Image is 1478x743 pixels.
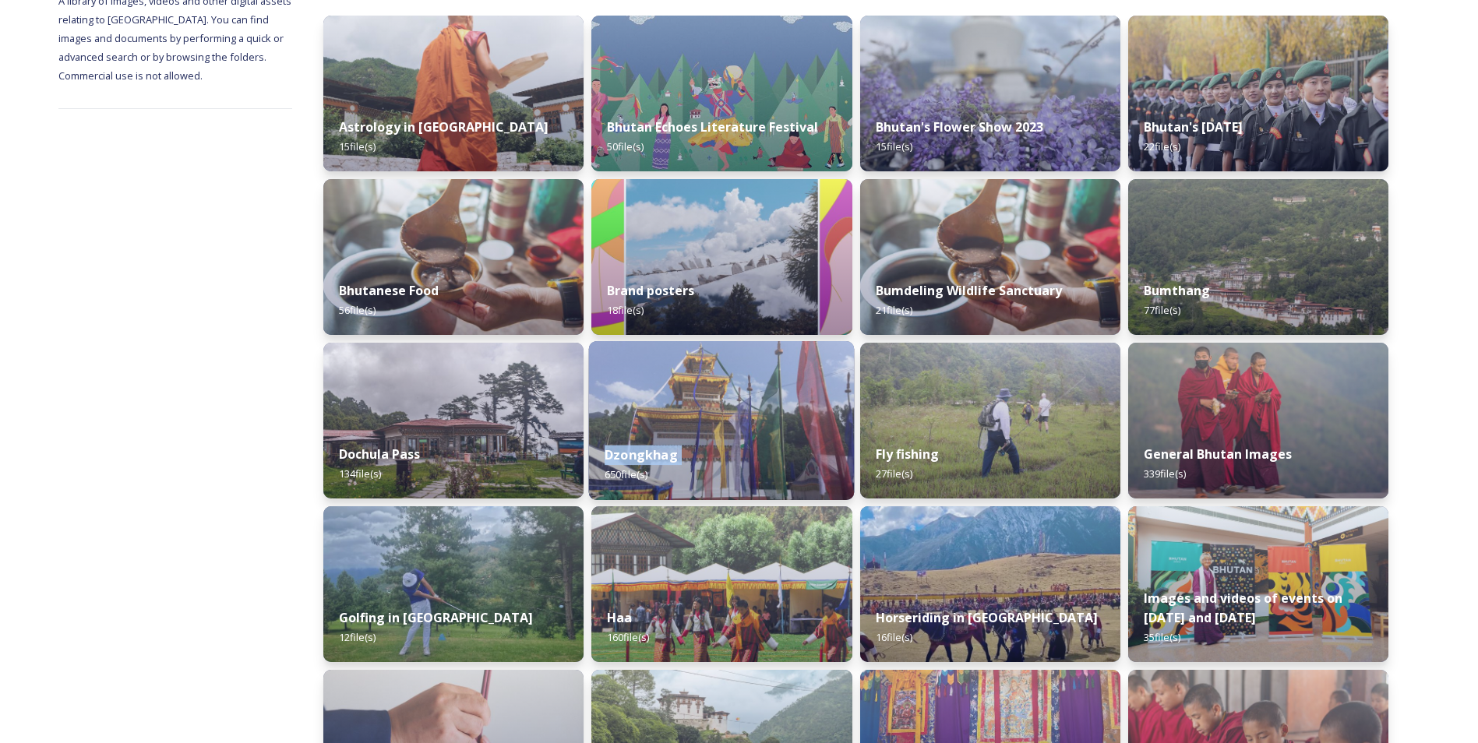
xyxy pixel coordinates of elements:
img: Bumdeling%2520090723%2520by%2520Amp%2520Sripimanwat-4%25202.jpg [860,179,1120,335]
img: Haa%2520Summer%2520Festival1.jpeg [591,506,852,662]
span: 16 file(s) [876,630,912,644]
span: 650 file(s) [605,467,647,481]
img: by%2520Ugyen%2520Wangchuk14.JPG [860,343,1120,498]
strong: Bhutan's [DATE] [1144,118,1243,136]
span: 12 file(s) [339,630,376,644]
strong: Images and videos of events on [DATE] and [DATE] [1144,590,1342,626]
strong: Dzongkhag [605,446,678,463]
span: 134 file(s) [339,467,381,481]
img: Bhutan%2520Echoes7.jpg [591,16,852,171]
strong: Bhutanese Food [339,282,439,299]
span: 160 file(s) [607,630,649,644]
img: Bumdeling%2520090723%2520by%2520Amp%2520Sripimanwat-4.jpg [323,179,584,335]
img: Bhutan%2520National%2520Day10.jpg [1128,16,1388,171]
img: _SCH1465.jpg [323,16,584,171]
span: 21 file(s) [876,303,912,317]
img: IMG_0877.jpeg [323,506,584,662]
span: 27 file(s) [876,467,912,481]
img: Festival%2520Header.jpg [589,341,855,500]
strong: Bumdeling Wildlife Sanctuary [876,282,1062,299]
strong: Bhutan Echoes Literature Festival [607,118,818,136]
strong: Fly fishing [876,445,939,463]
strong: Haa [607,609,632,626]
span: 77 file(s) [1144,303,1180,317]
img: 2022-10-01%252011.41.43.jpg [323,343,584,498]
strong: Bhutan's Flower Show 2023 [876,118,1043,136]
img: MarcusWestbergBhutanHiRes-23.jpg [1128,343,1388,498]
img: Bhutan%2520Flower%2520Show2.jpg [860,16,1120,171]
strong: Dochula Pass [339,445,420,463]
strong: Horseriding in [GEOGRAPHIC_DATA] [876,609,1098,626]
strong: Bumthang [1144,282,1210,299]
span: 18 file(s) [607,303,644,317]
strong: Golfing in [GEOGRAPHIC_DATA] [339,609,533,626]
strong: General Bhutan Images [1144,445,1292,463]
strong: Astrology in [GEOGRAPHIC_DATA] [339,118,549,136]
span: 35 file(s) [1144,630,1180,644]
img: Bhutan_Believe_800_1000_4.jpg [591,179,852,335]
span: 22 file(s) [1144,139,1180,153]
img: Bumthang%2520180723%2520by%2520Amp%2520Sripimanwat-20.jpg [1128,179,1388,335]
img: Horseriding%2520in%2520Bhutan2.JPG [860,506,1120,662]
span: 15 file(s) [339,139,376,153]
img: A%2520guest%2520with%2520new%2520signage%2520at%2520the%2520airport.jpeg [1128,506,1388,662]
span: 56 file(s) [339,303,376,317]
span: 15 file(s) [876,139,912,153]
strong: Brand posters [607,282,694,299]
span: 339 file(s) [1144,467,1186,481]
span: 50 file(s) [607,139,644,153]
